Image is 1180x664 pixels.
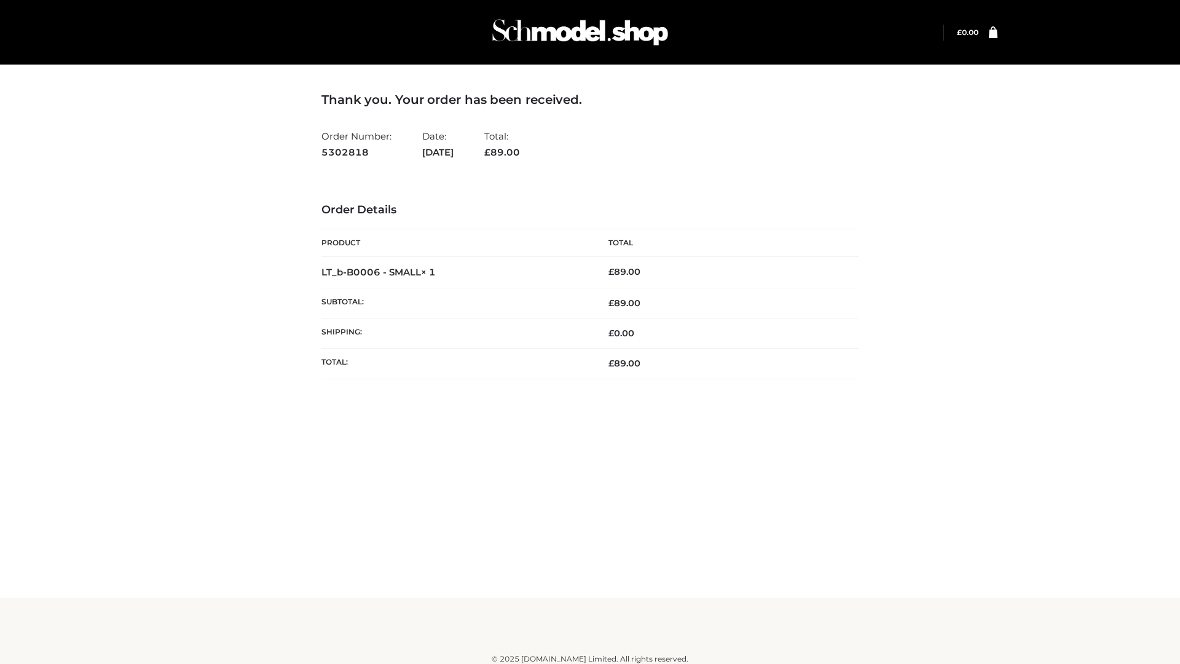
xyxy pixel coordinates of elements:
h3: Order Details [321,204,859,217]
span: £ [608,298,614,309]
span: £ [608,328,614,339]
th: Total [590,229,859,257]
th: Product [321,229,590,257]
bdi: 0.00 [608,328,634,339]
li: Total: [484,125,520,163]
img: Schmodel Admin 964 [488,8,672,57]
span: 89.00 [484,146,520,158]
th: Total: [321,349,590,379]
h3: Thank you. Your order has been received. [321,92,859,107]
strong: × 1 [421,266,436,278]
strong: LT_b-B0006 - SMALL [321,266,436,278]
span: £ [608,266,614,277]
th: Shipping: [321,318,590,349]
span: £ [957,28,962,37]
strong: [DATE] [422,144,454,160]
span: 89.00 [608,298,640,309]
strong: 5302818 [321,144,391,160]
a: £0.00 [957,28,978,37]
li: Date: [422,125,454,163]
span: £ [608,358,614,369]
span: £ [484,146,490,158]
bdi: 0.00 [957,28,978,37]
li: Order Number: [321,125,391,163]
span: 89.00 [608,358,640,369]
bdi: 89.00 [608,266,640,277]
th: Subtotal: [321,288,590,318]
